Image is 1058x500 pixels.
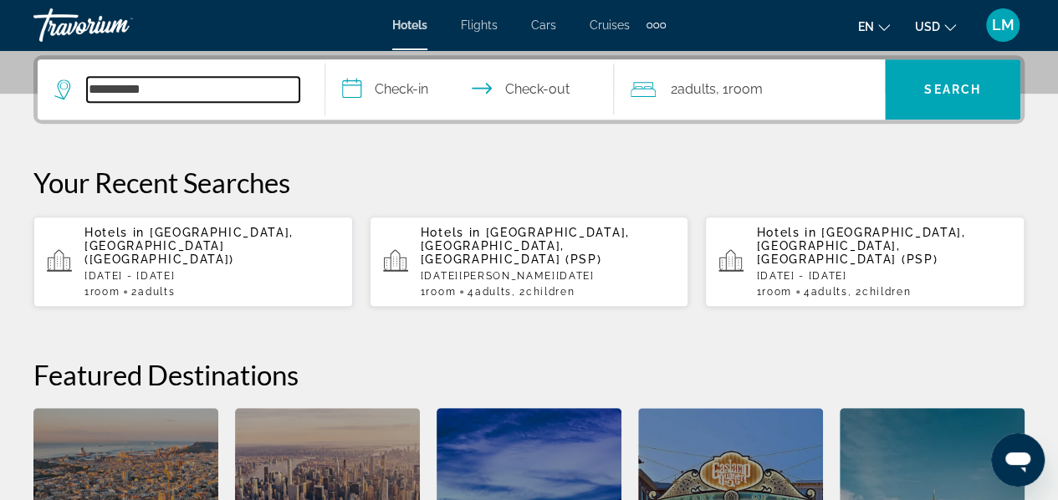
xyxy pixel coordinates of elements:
span: [GEOGRAPHIC_DATA], [GEOGRAPHIC_DATA], [GEOGRAPHIC_DATA] (PSP) [421,226,630,266]
span: [GEOGRAPHIC_DATA], [GEOGRAPHIC_DATA], [GEOGRAPHIC_DATA] (PSP) [756,226,965,266]
span: Room [728,81,763,97]
a: Cars [531,18,556,32]
span: 4 [804,286,848,298]
span: , 2 [848,286,912,298]
span: Search [924,83,981,96]
button: Hotels in [GEOGRAPHIC_DATA], [GEOGRAPHIC_DATA], [GEOGRAPHIC_DATA] (PSP)[DATE][PERSON_NAME][DATE]1... [370,216,689,308]
span: [GEOGRAPHIC_DATA], [GEOGRAPHIC_DATA] ([GEOGRAPHIC_DATA]) [84,226,294,266]
span: 1 [421,286,456,298]
button: Extra navigation items [647,12,666,38]
div: Search widget [38,59,1020,120]
button: Travelers: 2 adults, 0 children [614,59,885,120]
button: Change language [858,14,890,38]
span: , 2 [512,286,575,298]
a: Cruises [590,18,630,32]
span: Hotels in [421,226,481,239]
button: Hotels in [GEOGRAPHIC_DATA], [GEOGRAPHIC_DATA] ([GEOGRAPHIC_DATA])[DATE] - [DATE]1Room2Adults [33,216,353,308]
p: Your Recent Searches [33,166,1025,199]
a: Hotels [392,18,427,32]
a: Flights [461,18,498,32]
p: [DATE][PERSON_NAME][DATE] [421,270,676,282]
p: [DATE] - [DATE] [84,270,340,282]
span: Hotels in [756,226,816,239]
span: 1 [756,286,791,298]
span: Room [426,286,456,298]
span: Adults [810,286,847,298]
input: Search hotel destination [87,77,299,102]
a: Travorium [33,3,201,47]
span: en [858,20,874,33]
button: User Menu [981,8,1025,43]
button: Change currency [915,14,956,38]
span: Children [526,286,575,298]
span: USD [915,20,940,33]
iframe: Button to launch messaging window [991,433,1045,487]
span: Room [762,286,792,298]
span: Adults [138,286,175,298]
span: LM [992,17,1015,33]
span: 2 [671,78,716,101]
p: [DATE] - [DATE] [756,270,1011,282]
span: , 1 [716,78,763,101]
span: Hotels in [84,226,145,239]
span: Room [90,286,120,298]
button: Search [885,59,1020,120]
h2: Featured Destinations [33,358,1025,391]
span: Adults [677,81,716,97]
span: Adults [475,286,512,298]
span: Children [862,286,911,298]
button: Select check in and out date [325,59,613,120]
button: Hotels in [GEOGRAPHIC_DATA], [GEOGRAPHIC_DATA], [GEOGRAPHIC_DATA] (PSP)[DATE] - [DATE]1Room4Adult... [705,216,1025,308]
span: 4 [468,286,512,298]
span: 2 [131,286,175,298]
span: 1 [84,286,120,298]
